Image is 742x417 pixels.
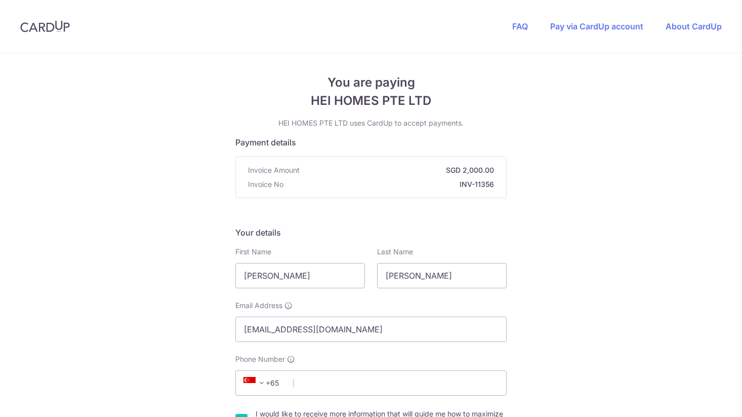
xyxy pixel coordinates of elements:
[248,165,300,175] span: Invoice Amount
[235,317,507,342] input: Email address
[240,377,286,389] span: +65
[512,21,528,31] a: FAQ
[377,247,413,257] label: Last Name
[377,263,507,288] input: Last name
[235,354,285,364] span: Phone Number
[235,118,507,128] p: HEI HOMES PTE LTD uses CardUp to accept payments.
[20,20,70,32] img: CardUp
[235,300,282,311] span: Email Address
[235,92,507,110] span: HEI HOMES PTE LTD
[235,247,271,257] label: First Name
[550,21,643,31] a: Pay via CardUp account
[235,73,507,92] span: You are paying
[248,179,283,189] span: Invoice No
[235,263,365,288] input: First name
[243,377,268,389] span: +65
[235,226,507,239] h5: Your details
[287,179,494,189] strong: INV-11356
[666,21,722,31] a: About CardUp
[304,165,494,175] strong: SGD 2,000.00
[235,136,507,148] h5: Payment details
